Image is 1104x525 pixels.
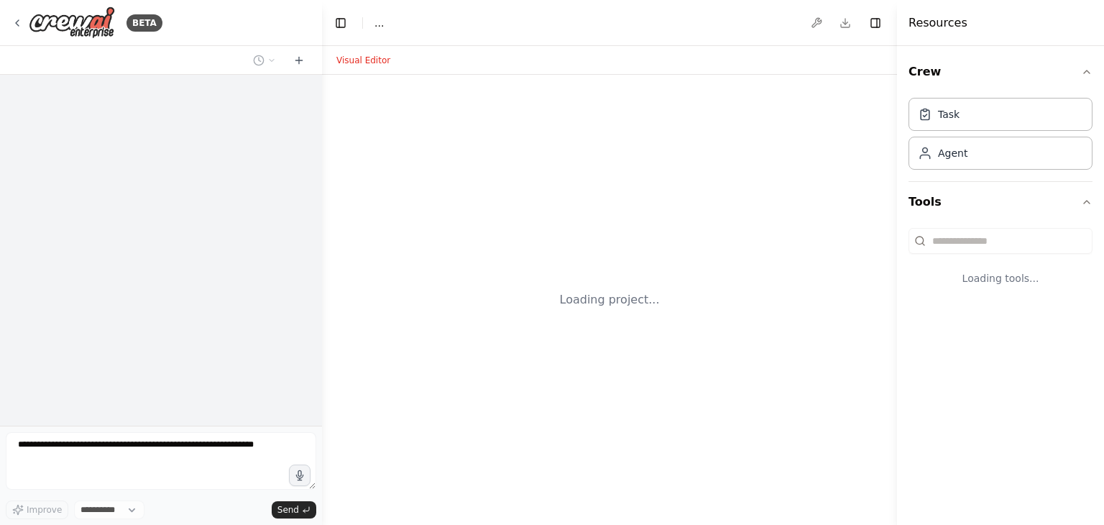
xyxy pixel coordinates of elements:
[328,52,399,69] button: Visual Editor
[908,182,1092,222] button: Tools
[126,14,162,32] div: BETA
[247,52,282,69] button: Switch to previous chat
[272,501,316,519] button: Send
[938,146,967,160] div: Agent
[6,501,68,519] button: Improve
[908,52,1092,92] button: Crew
[29,6,115,39] img: Logo
[374,16,384,30] nav: breadcrumb
[277,504,299,516] span: Send
[331,13,351,33] button: Hide left sidebar
[908,92,1092,181] div: Crew
[289,465,310,486] button: Click to speak your automation idea
[374,16,384,30] span: ...
[908,260,1092,297] div: Loading tools...
[908,222,1092,309] div: Tools
[865,13,885,33] button: Hide right sidebar
[938,107,960,122] div: Task
[27,504,62,516] span: Improve
[908,14,967,32] h4: Resources
[560,291,660,309] div: Loading project...
[287,52,310,69] button: Start a new chat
